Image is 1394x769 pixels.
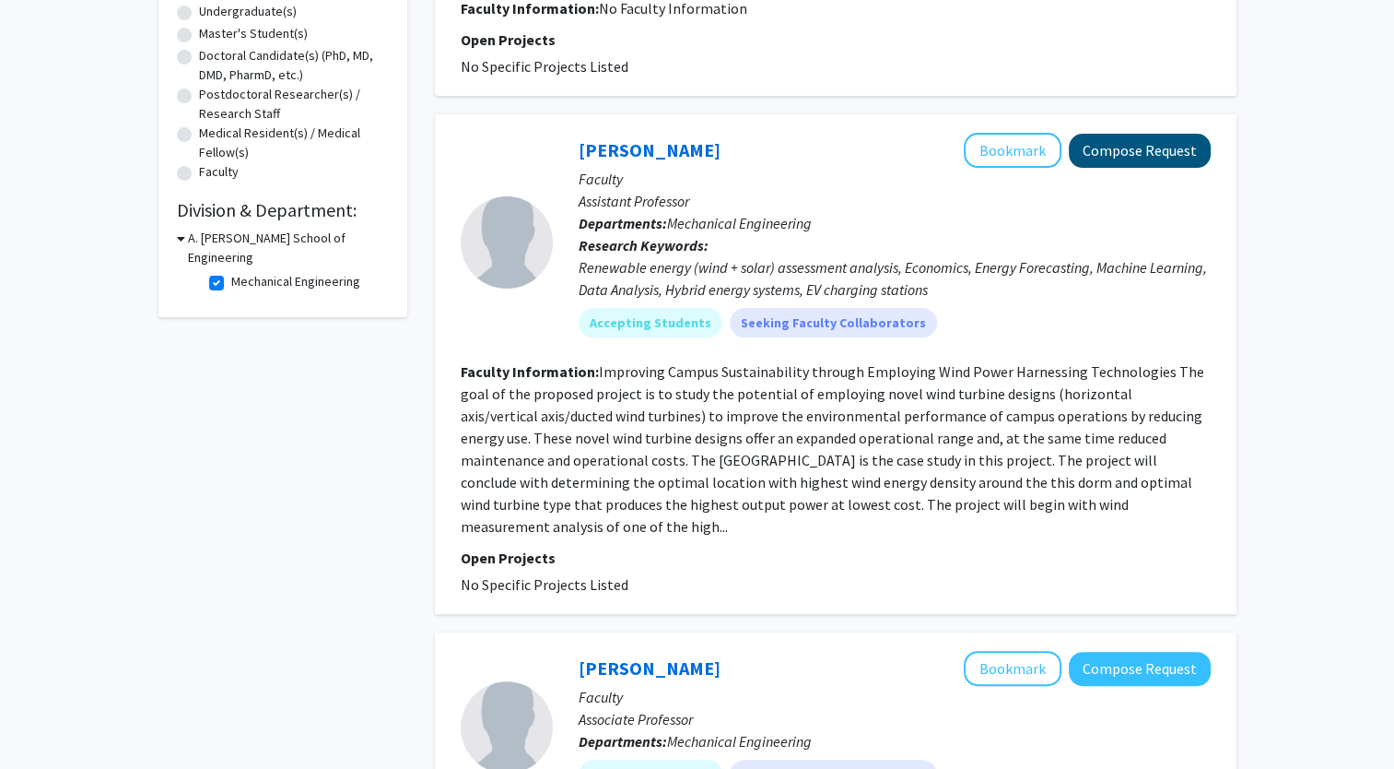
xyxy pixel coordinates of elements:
h3: A. [PERSON_NAME] School of Engineering [188,229,389,267]
h2: Division & Department: [177,199,389,221]
button: Add Navid Goudarzi to Bookmarks [964,133,1061,168]
p: Faculty [579,168,1211,190]
label: Postdoctoral Researcher(s) / Research Staff [199,85,389,124]
div: Renewable energy (wind + solar) assessment analysis, Economics, Energy Forecasting, Machine Learn... [579,256,1211,301]
span: Mechanical Engineering [667,214,812,232]
iframe: Chat [14,686,78,755]
p: Open Projects [461,547,1211,569]
span: Mechanical Engineering [667,732,812,751]
label: Master's Student(s) [199,24,308,43]
fg-read-more: Improving Campus Sustainability through Employing Wind Power Harnessing Technologies The goal of ... [461,362,1204,536]
a: [PERSON_NAME] [579,138,720,161]
span: No Specific Projects Listed [461,57,628,76]
b: Departments: [579,214,667,232]
b: Faculty Information: [461,362,599,381]
p: Open Projects [461,29,1211,51]
label: Faculty [199,162,239,182]
mat-chip: Accepting Students [579,308,722,337]
button: Compose Request to Alban Sauret [1069,652,1211,686]
a: [PERSON_NAME] [579,657,720,680]
p: Associate Professor [579,708,1211,730]
p: Faculty [579,686,1211,708]
b: Research Keywords: [579,236,709,254]
label: Medical Resident(s) / Medical Fellow(s) [199,124,389,162]
mat-chip: Seeking Faculty Collaborators [730,308,937,337]
label: Doctoral Candidate(s) (PhD, MD, DMD, PharmD, etc.) [199,46,389,85]
b: Departments: [579,732,667,751]
button: Add Alban Sauret to Bookmarks [964,651,1061,686]
button: Compose Request to Navid Goudarzi [1069,134,1211,168]
span: No Specific Projects Listed [461,575,628,594]
label: Mechanical Engineering [231,272,360,291]
label: Undergraduate(s) [199,2,297,21]
p: Assistant Professor [579,190,1211,212]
